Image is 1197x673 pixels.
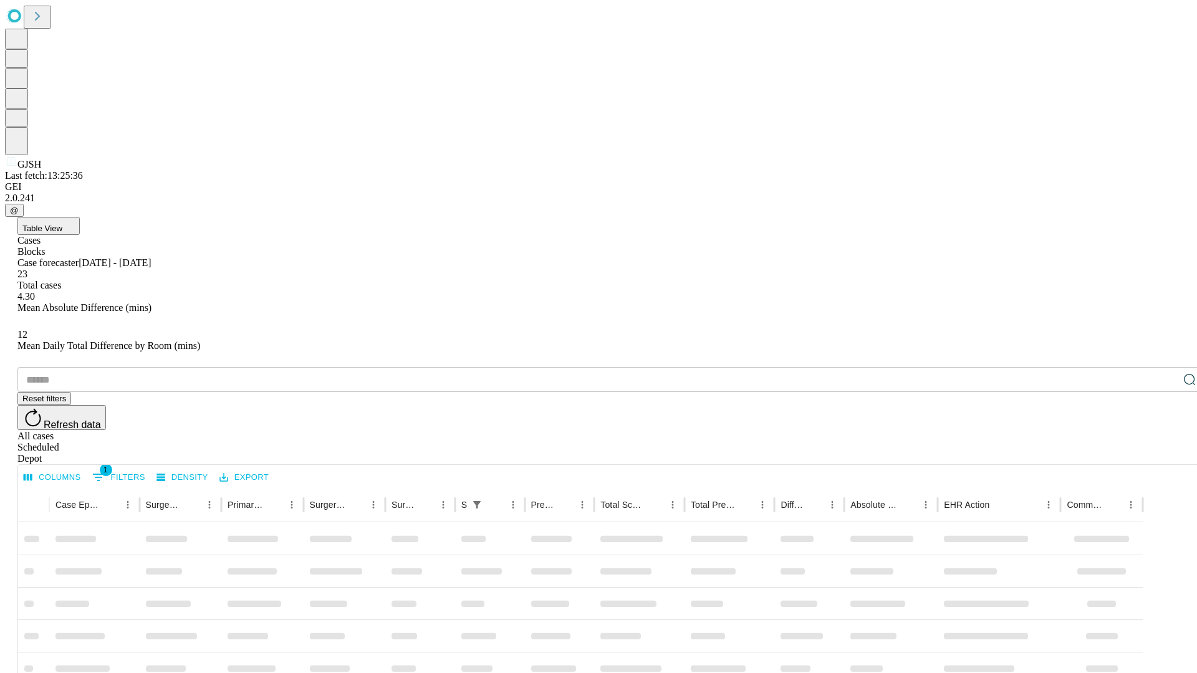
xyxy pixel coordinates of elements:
[468,496,486,513] div: 1 active filter
[504,496,522,513] button: Menu
[17,269,27,279] span: 23
[55,500,100,510] div: Case Epic Id
[781,500,805,510] div: Difference
[17,280,61,290] span: Total cases
[17,392,71,405] button: Reset filters
[991,496,1008,513] button: Sort
[89,467,148,487] button: Show filters
[22,394,66,403] span: Reset filters
[79,257,151,268] span: [DATE] - [DATE]
[806,496,824,513] button: Sort
[850,500,898,510] div: Absolute Difference
[468,496,486,513] button: Show filters
[17,329,27,340] span: 12
[691,500,736,510] div: Total Predicted Duration
[310,500,346,510] div: Surgery Name
[736,496,754,513] button: Sort
[201,496,218,513] button: Menu
[228,500,264,510] div: Primary Service
[600,500,645,510] div: Total Scheduled Duration
[283,496,300,513] button: Menu
[5,170,83,181] span: Last fetch: 13:25:36
[17,257,79,268] span: Case forecaster
[17,340,200,351] span: Mean Daily Total Difference by Room (mins)
[392,500,416,510] div: Surgery Date
[44,419,101,430] span: Refresh data
[5,181,1192,193] div: GEI
[1040,496,1057,513] button: Menu
[216,468,272,487] button: Export
[531,500,555,510] div: Predicted In Room Duration
[1122,496,1140,513] button: Menu
[266,496,283,513] button: Sort
[22,224,62,233] span: Table View
[365,496,382,513] button: Menu
[21,468,84,487] button: Select columns
[1105,496,1122,513] button: Sort
[824,496,841,513] button: Menu
[435,496,452,513] button: Menu
[17,291,35,302] span: 4.30
[146,500,182,510] div: Surgeon Name
[647,496,664,513] button: Sort
[17,405,106,430] button: Refresh data
[574,496,591,513] button: Menu
[102,496,119,513] button: Sort
[17,217,80,235] button: Table View
[461,500,467,510] div: Scheduled In Room Duration
[10,206,19,215] span: @
[417,496,435,513] button: Sort
[17,302,151,313] span: Mean Absolute Difference (mins)
[556,496,574,513] button: Sort
[5,204,24,217] button: @
[944,500,989,510] div: EHR Action
[917,496,935,513] button: Menu
[1067,500,1103,510] div: Comments
[754,496,771,513] button: Menu
[17,159,41,169] span: GJSH
[183,496,201,513] button: Sort
[100,464,112,476] span: 1
[664,496,681,513] button: Menu
[153,468,211,487] button: Density
[119,496,137,513] button: Menu
[347,496,365,513] button: Sort
[487,496,504,513] button: Sort
[5,193,1192,204] div: 2.0.241
[900,496,917,513] button: Sort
